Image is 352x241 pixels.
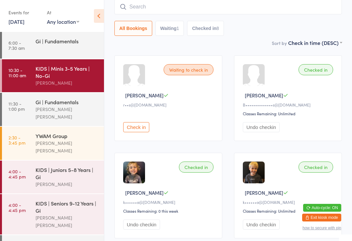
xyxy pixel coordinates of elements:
time: 11:30 - 1:00 pm [8,101,25,111]
div: k••••••a@[DOMAIN_NAME] [243,199,335,205]
button: All Bookings [114,21,152,36]
img: image1745473319.png [243,162,265,183]
div: Gi | Fundamentals [36,98,98,106]
div: [PERSON_NAME] [36,79,98,87]
div: Checked in [299,162,333,173]
button: Undo checkin [123,220,160,230]
div: Classes Remaining: Unlimited [243,111,335,116]
div: Checked in [299,64,333,75]
time: 4:00 - 4:45 pm [8,202,26,213]
div: Classes Remaining: 0 this week [123,208,215,214]
button: Undo checkin [243,122,280,132]
div: 1 [177,26,179,31]
div: At [47,7,79,18]
a: 6:00 -7:30 amGi | Fundamentals [2,32,104,59]
div: Gi | Fundamentals [36,37,98,45]
button: Undo checkin [243,220,280,230]
button: Check in [123,122,149,132]
div: Any location [47,18,79,25]
a: 2:30 -3:45 pmYWAM Group[PERSON_NAME] [PERSON_NAME] [2,127,104,160]
button: Auto-cycle: ON [303,204,341,212]
time: 4:00 - 4:45 pm [8,169,26,179]
div: Waiting to check in [164,64,213,75]
div: Checked in [179,162,213,173]
a: 4:00 -4:45 pmKIDS | Seniors 9-12 Years | Gi[PERSON_NAME] [PERSON_NAME] [2,194,104,234]
button: Exit kiosk mode [302,214,341,221]
span: [PERSON_NAME] [245,92,283,99]
div: KIDS | Minis 3-5 Years | No-Gi [36,65,98,79]
time: 2:30 - 3:45 pm [8,135,25,145]
div: B••••••••••••••s@[DOMAIN_NAME] [243,102,335,107]
time: 10:30 - 11:00 am [8,67,26,78]
div: [PERSON_NAME] [PERSON_NAME] [36,214,98,229]
a: [DATE] [8,18,24,25]
div: Classes Remaining: Unlimited [243,208,335,214]
div: k••••••a@[DOMAIN_NAME] [123,199,215,205]
div: [PERSON_NAME] [PERSON_NAME] [36,106,98,120]
div: YWAM Group [36,132,98,139]
a: 4:00 -4:45 pmKIDS | Juniors 5-8 Years | Gi[PERSON_NAME] [2,161,104,193]
div: Events for [8,7,40,18]
div: KIDS | Seniors 9-12 Years | Gi [36,200,98,214]
label: Sort by [272,40,287,46]
div: r••s@[DOMAIN_NAME] [123,102,215,107]
span: [PERSON_NAME] [245,189,283,196]
a: 11:30 -1:00 pmGi | Fundamentals[PERSON_NAME] [PERSON_NAME] [2,93,104,126]
span: [PERSON_NAME] [125,92,164,99]
div: 8 [216,26,219,31]
span: [PERSON_NAME] [125,189,164,196]
div: KIDS | Juniors 5-8 Years | Gi [36,166,98,180]
div: Check in time (DESC) [288,39,342,46]
div: [PERSON_NAME] [PERSON_NAME] [36,139,98,154]
div: [PERSON_NAME] [36,180,98,188]
button: Waiting1 [155,21,184,36]
time: 6:00 - 7:30 am [8,40,25,50]
a: 10:30 -11:00 amKIDS | Minis 3-5 Years | No-Gi[PERSON_NAME] [2,59,104,92]
img: image1757295309.png [123,162,145,183]
button: Checked in8 [187,21,224,36]
button: how to secure with pin [302,226,341,230]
